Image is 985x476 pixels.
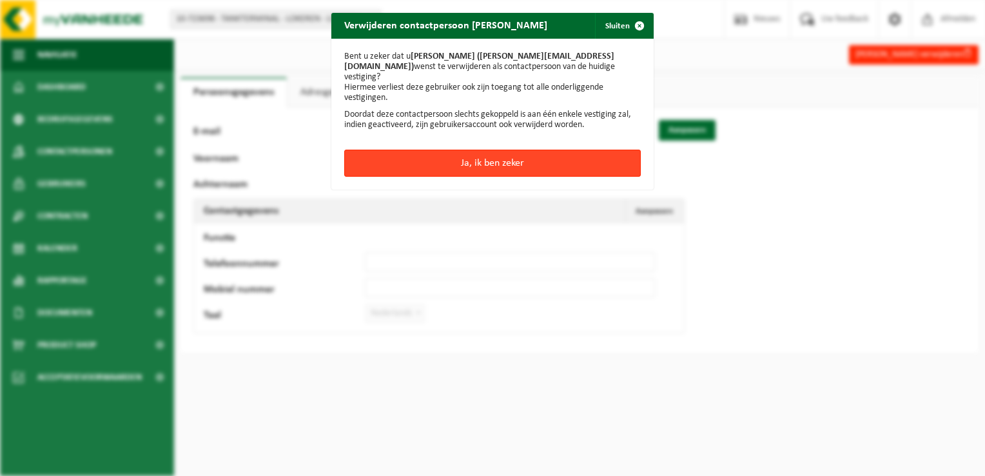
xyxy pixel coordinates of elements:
[344,150,641,177] button: Ja, ik ben zeker
[344,110,641,130] p: Doordat deze contactpersoon slechts gekoppeld is aan één enkele vestiging zal, indien geactiveerd...
[595,13,652,39] button: Sluiten
[344,52,641,103] p: Bent u zeker dat u wenst te verwijderen als contactpersoon van de huidige vestiging? Hiermee verl...
[344,52,614,72] strong: [PERSON_NAME] ([PERSON_NAME][EMAIL_ADDRESS][DOMAIN_NAME])
[331,13,560,37] h2: Verwijderen contactpersoon [PERSON_NAME]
